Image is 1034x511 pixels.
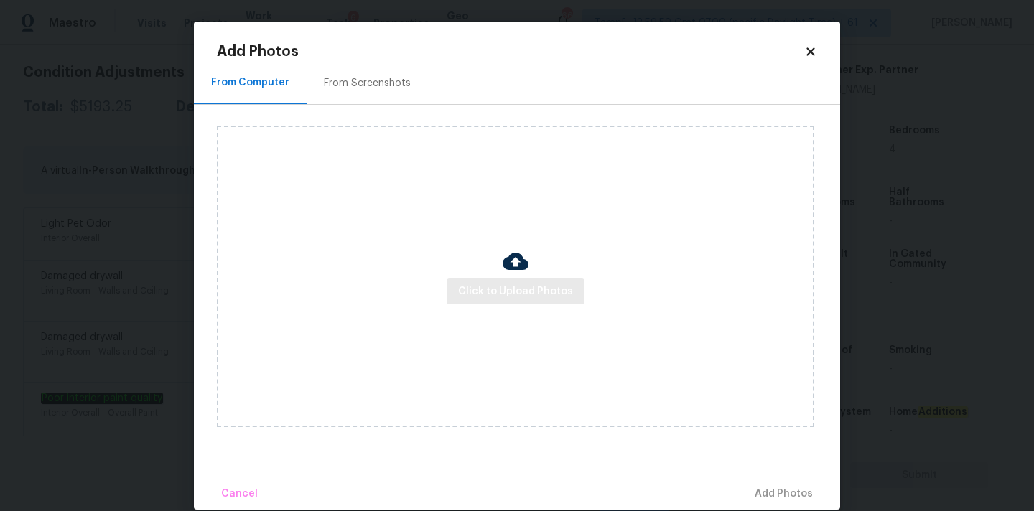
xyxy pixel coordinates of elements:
[211,75,289,90] div: From Computer
[447,278,584,305] button: Click to Upload Photos
[217,44,804,59] h2: Add Photos
[324,76,411,90] div: From Screenshots
[221,485,258,503] span: Cancel
[458,283,573,301] span: Click to Upload Photos
[215,479,264,510] button: Cancel
[503,248,528,274] img: Cloud Upload Icon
